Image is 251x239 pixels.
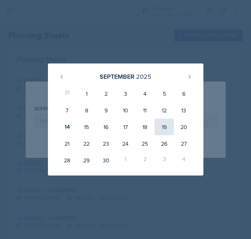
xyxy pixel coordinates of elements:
div: 23 [96,135,116,152]
div: 18 [135,119,154,135]
div: 1 [116,152,135,169]
div: 5 [154,85,174,102]
div: 16 [96,119,116,135]
div: 21 [58,135,77,152]
div: September [100,72,134,81]
div: 29 [77,152,96,169]
div: 4 [174,152,193,169]
div: 1 [77,85,96,102]
div: 19 [154,119,174,135]
div: 14 [58,119,77,135]
div: 25 [135,135,154,152]
div: 11 [135,102,154,119]
div: 4 [135,85,154,102]
div: 2 [135,152,154,169]
div: 20 [174,119,193,135]
div: 2 [96,85,116,102]
div: 8 [77,102,96,119]
div: 3 [154,152,174,169]
div: 30 [96,152,116,169]
div: 7 [58,102,77,119]
div: 13 [174,102,193,119]
div: 31 [58,85,77,102]
div: 22 [77,135,96,152]
div: 6 [174,85,193,102]
div: 2025 [136,72,151,81]
div: 3 [116,85,135,102]
div: 10 [116,102,135,119]
div: 15 [77,119,96,135]
div: 9 [96,102,116,119]
div: 28 [58,152,77,169]
div: 26 [154,135,174,152]
div: 27 [174,135,193,152]
div: 17 [116,119,135,135]
div: 24 [116,135,135,152]
div: 12 [154,102,174,119]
